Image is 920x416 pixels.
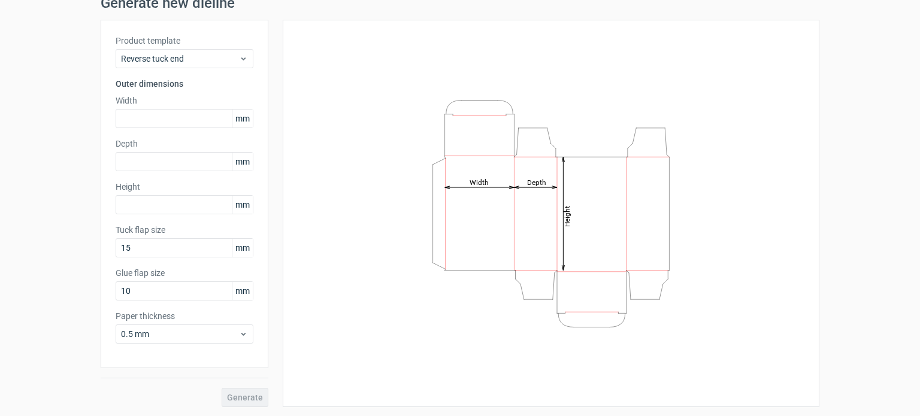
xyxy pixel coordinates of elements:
[116,35,253,47] label: Product template
[116,267,253,279] label: Glue flap size
[116,181,253,193] label: Height
[232,196,253,214] span: mm
[116,95,253,107] label: Width
[470,178,489,186] tspan: Width
[121,328,239,340] span: 0.5 mm
[232,153,253,171] span: mm
[116,78,253,90] h3: Outer dimensions
[116,138,253,150] label: Depth
[116,224,253,236] label: Tuck flap size
[563,205,571,226] tspan: Height
[527,178,546,186] tspan: Depth
[121,53,239,65] span: Reverse tuck end
[232,282,253,300] span: mm
[116,310,253,322] label: Paper thickness
[232,110,253,127] span: mm
[232,239,253,257] span: mm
